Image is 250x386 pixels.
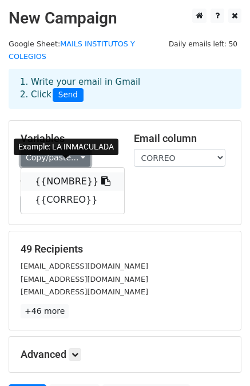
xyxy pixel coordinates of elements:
a: +46 more [21,304,69,318]
a: {{CORREO}} [21,191,124,209]
small: [EMAIL_ADDRESS][DOMAIN_NAME] [21,287,148,296]
span: Send [53,88,84,102]
a: MAILS INSTITUTOS Y COLEGIOS [9,40,135,61]
h5: 49 Recipients [21,243,229,255]
small: [EMAIL_ADDRESS][DOMAIN_NAME] [21,262,148,270]
div: 1. Write your email in Gmail 2. Click [11,76,239,102]
span: Daily emails left: 50 [165,38,241,50]
h2: New Campaign [9,9,241,28]
small: Google Sheet: [9,40,135,61]
h5: Variables [21,132,117,145]
a: Daily emails left: 50 [165,40,241,48]
div: Example: LA INMACULADA [14,139,118,155]
small: [EMAIL_ADDRESS][DOMAIN_NAME] [21,275,148,283]
a: {{NOMBRE}} [21,172,124,191]
div: Widget de chat [193,331,250,386]
h5: Advanced [21,348,229,361]
h5: Email column [134,132,230,145]
iframe: Chat Widget [193,331,250,386]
